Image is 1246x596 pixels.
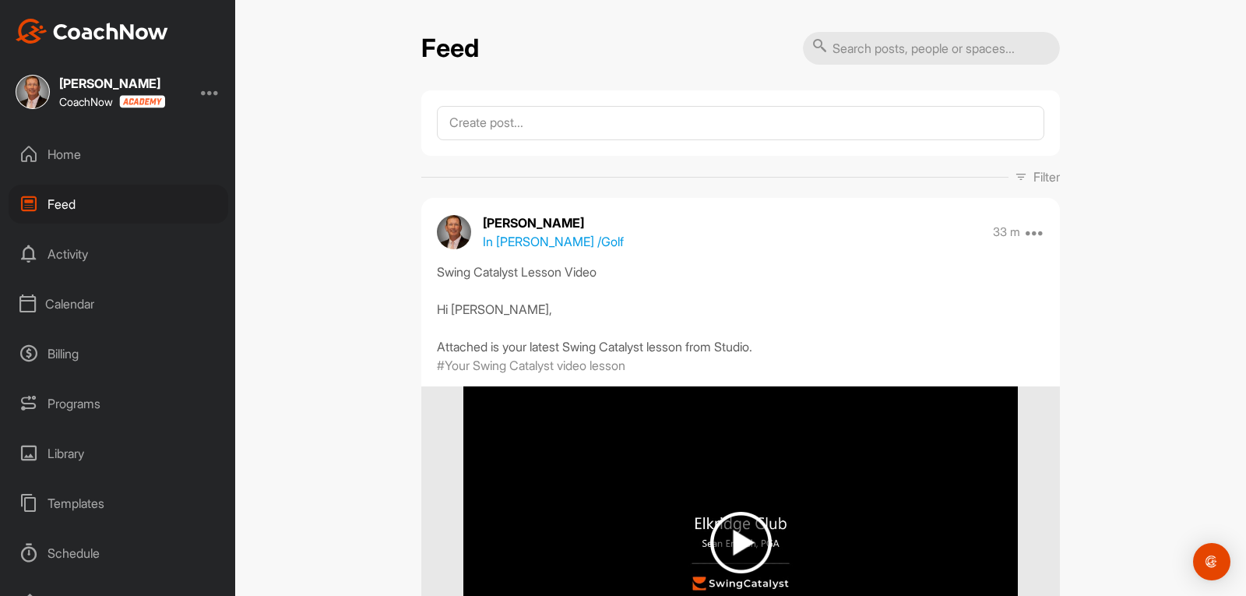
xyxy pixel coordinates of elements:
[437,263,1044,356] div: Swing Catalyst Lesson Video Hi [PERSON_NAME], Attached is your latest Swing Catalyst lesson from ...
[483,213,624,232] p: [PERSON_NAME]
[437,215,471,249] img: avatar
[437,356,625,375] p: #Your Swing Catalyst video lesson
[16,75,50,109] img: square_5c67e2a3c3147c27b86610585b90044c.jpg
[9,235,228,273] div: Activity
[483,232,624,251] p: In [PERSON_NAME] / Golf
[59,95,165,108] div: CoachNow
[9,384,228,423] div: Programs
[710,512,772,573] img: play
[9,334,228,373] div: Billing
[59,77,165,90] div: [PERSON_NAME]
[993,224,1020,240] p: 33 m
[1033,168,1060,186] p: Filter
[803,32,1060,65] input: Search posts, people or spaces...
[16,19,168,44] img: CoachNow
[9,484,228,523] div: Templates
[421,34,479,64] h2: Feed
[9,185,228,224] div: Feed
[9,284,228,323] div: Calendar
[9,135,228,174] div: Home
[9,534,228,573] div: Schedule
[1193,543,1230,580] div: Open Intercom Messenger
[119,95,165,108] img: CoachNow acadmey
[9,434,228,473] div: Library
